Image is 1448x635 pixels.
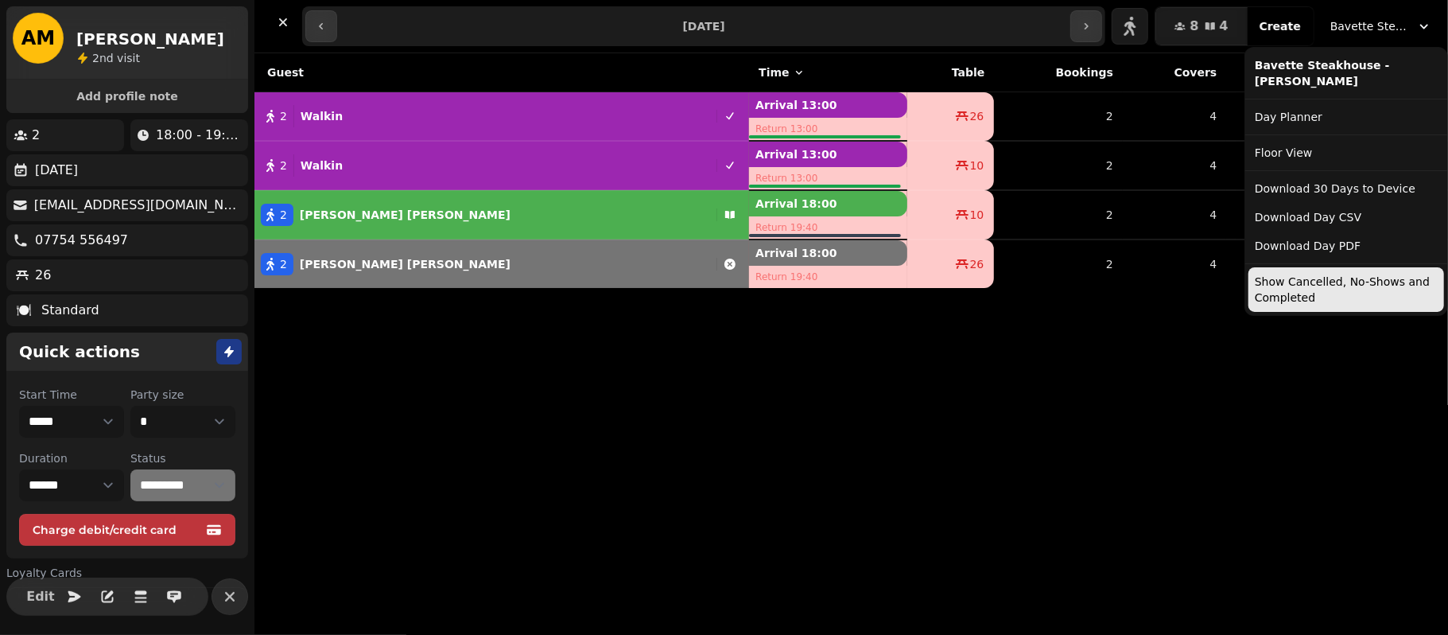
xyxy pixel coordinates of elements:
button: Download 30 Days to Device [1248,174,1444,203]
button: Download Day CSV [1248,203,1444,232]
button: Show Cancelled, No-Shows and Completed [1248,267,1444,312]
a: Floor View [1248,138,1444,167]
div: Bavette Steakhouse - [PERSON_NAME] [1248,51,1444,95]
div: Bavette Steakhouse - [PERSON_NAME] [1244,47,1448,316]
span: Bavette Steakhouse - [PERSON_NAME] [1330,18,1410,34]
button: Download Day PDF [1248,232,1444,260]
button: Bavette Steakhouse - [PERSON_NAME] [1321,12,1442,41]
a: Day Planner [1248,103,1444,131]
